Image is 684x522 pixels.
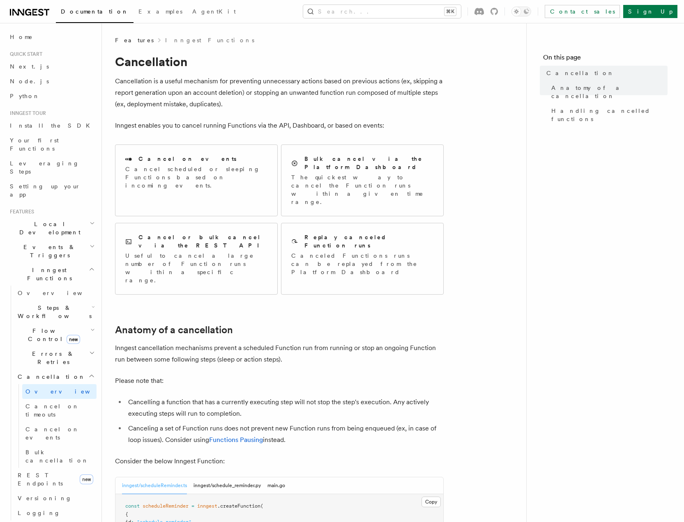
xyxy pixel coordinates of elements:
p: Useful to cancel a large number of Function runs within a specific range. [125,252,267,284]
a: Sign Up [623,5,677,18]
p: Cancellation is a useful mechanism for preventing unnecessary actions based on previous actions (... [115,76,444,110]
h4: On this page [543,53,668,66]
span: .createFunction [217,503,260,509]
p: Please note that: [115,375,444,387]
a: Functions Pausing [209,436,263,444]
p: Cancel scheduled or sleeping Functions based on incoming events. [125,165,267,190]
button: Copy [421,497,441,507]
button: Errors & Retries [14,346,97,369]
button: Steps & Workflows [14,300,97,323]
span: Flow Control [14,327,90,343]
a: Install the SDK [7,118,97,133]
span: Your first Functions [10,137,59,152]
a: Replay canceled Function runsCanceled Functions runs can be replayed from the Platform Dashboard [281,223,444,295]
a: Inngest Functions [165,36,254,44]
span: scheduleReminder [143,503,189,509]
button: Inngest Functions [7,263,97,286]
a: Documentation [56,2,134,23]
span: Install the SDK [10,122,95,129]
p: Consider the below Inngest Function: [115,456,444,467]
a: Cancel on events [22,422,97,445]
a: REST Endpointsnew [14,468,97,491]
h2: Cancel on events [138,155,237,163]
a: Cancel on eventsCancel scheduled or sleeping Functions based on incoming events. [115,144,278,216]
span: Cancellation [14,373,85,381]
a: AgentKit [187,2,241,22]
a: Examples [134,2,187,22]
span: Overview [18,290,102,296]
span: Leveraging Steps [10,160,79,175]
span: Local Development [7,220,90,236]
span: Cancel on timeouts [25,403,79,418]
span: REST Endpoints [18,472,63,487]
span: Node.js [10,78,49,85]
div: Cancellation [14,384,97,468]
h2: Cancel or bulk cancel via the REST API [138,233,267,250]
span: Steps & Workflows [14,304,92,320]
a: Overview [14,286,97,300]
li: Canceling a set of Function runs does not prevent new Function runs from being enqueued (ex, in c... [126,423,444,446]
p: Inngest cancellation mechanisms prevent a scheduled Function run from running or stop an ongoing ... [115,342,444,365]
h1: Cancellation [115,54,444,69]
button: inngest/schedule_reminder.py [193,477,261,494]
button: Events & Triggers [7,240,97,263]
span: Documentation [61,8,129,15]
button: Flow Controlnew [14,323,97,346]
a: Handling cancelled functions [548,103,668,126]
span: new [67,335,80,344]
span: Examples [138,8,182,15]
button: inngest/scheduleReminder.ts [122,477,187,494]
span: Python [10,93,40,99]
a: Python [7,89,97,103]
a: Anatomy of a cancellation [115,324,233,336]
a: Setting up your app [7,179,97,202]
a: Logging [14,506,97,520]
a: Cancellation [543,66,668,80]
a: Contact sales [545,5,620,18]
a: Leveraging Steps [7,156,97,179]
button: main.go [267,477,285,494]
div: Inngest Functions [7,286,97,520]
button: Search...⌘K [303,5,461,18]
span: Errors & Retries [14,350,89,366]
span: Home [10,33,33,41]
p: Inngest enables you to cancel running Functions via the API, Dashboard, or based on events: [115,120,444,131]
span: Inngest tour [7,110,46,117]
a: Overview [22,384,97,399]
a: Home [7,30,97,44]
a: Cancel or bulk cancel via the REST APIUseful to cancel a large number of Function runs within a s... [115,223,278,295]
span: Bulk cancellation [25,449,89,464]
span: { [125,511,128,517]
a: Node.js [7,74,97,89]
span: Cancel on events [25,426,79,441]
span: ( [260,503,263,509]
p: Canceled Functions runs can be replayed from the Platform Dashboard [291,252,433,276]
button: Cancellation [14,369,97,384]
a: Bulk cancel via the Platform DashboardThe quickest way to cancel the Function runs within a given... [281,144,444,216]
span: new [80,474,93,484]
span: Cancellation [546,69,614,77]
button: Toggle dark mode [511,7,531,16]
h2: Bulk cancel via the Platform Dashboard [304,155,433,171]
span: Handling cancelled functions [551,107,668,123]
span: Quick start [7,51,42,57]
a: Next.js [7,59,97,74]
span: Inngest Functions [7,266,89,282]
kbd: ⌘K [444,7,456,16]
span: Logging [18,510,60,516]
a: Versioning [14,491,97,506]
span: Overview [25,388,110,395]
button: Local Development [7,217,97,240]
span: Next.js [10,63,49,70]
li: Cancelling a function that has a currently executing step will not stop the step's execution. Any... [126,396,444,419]
a: Anatomy of a cancellation [548,80,668,103]
span: Versioning [18,495,72,501]
span: Events & Triggers [7,243,90,259]
span: const [125,503,140,509]
span: AgentKit [192,8,236,15]
p: The quickest way to cancel the Function runs within a given time range. [291,173,433,206]
h2: Replay canceled Function runs [304,233,433,250]
span: inngest [197,503,217,509]
span: Anatomy of a cancellation [551,84,668,100]
span: Setting up your app [10,183,81,198]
